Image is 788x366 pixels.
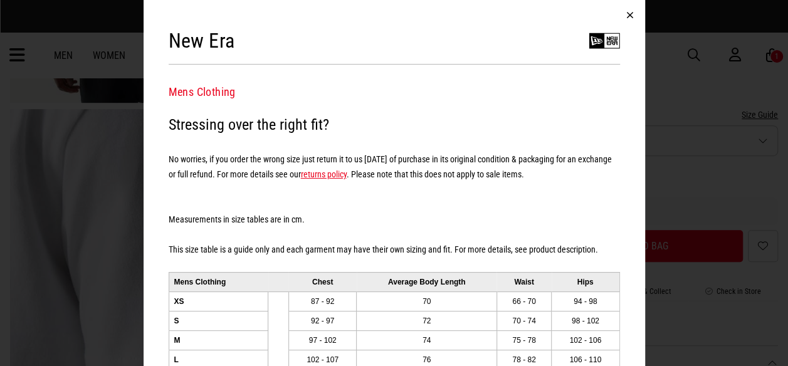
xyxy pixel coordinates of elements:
[169,152,620,182] h5: No worries, if you order the wrong size just return it to us [DATE] of purchase in its original c...
[589,25,620,56] img: New Era
[288,291,356,311] td: 87 - 92
[496,291,551,311] td: 66 - 70
[301,169,347,179] a: returns policy
[169,272,268,291] td: Mens Clothing
[288,311,356,330] td: 92 - 97
[357,291,497,311] td: 70
[169,291,268,311] td: XS
[496,272,551,291] td: Waist
[357,330,497,350] td: 74
[169,28,235,53] h2: New Era
[552,272,620,291] td: Hips
[10,5,48,43] button: Open LiveChat chat widget
[357,311,497,330] td: 72
[169,112,620,137] h2: Stressing over the right fit?
[357,272,497,291] td: Average Body Length
[496,311,551,330] td: 70 - 74
[169,197,620,257] h5: Measurements in size tables are in cm. This size table is a guide only and each garment may have ...
[288,330,356,350] td: 97 - 102
[552,311,620,330] td: 98 - 102
[169,85,236,100] button: Mens Clothing
[552,291,620,311] td: 94 - 98
[288,272,356,291] td: Chest
[169,311,268,330] td: S
[552,330,620,350] td: 102 - 106
[169,330,268,350] td: M
[496,330,551,350] td: 75 - 78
